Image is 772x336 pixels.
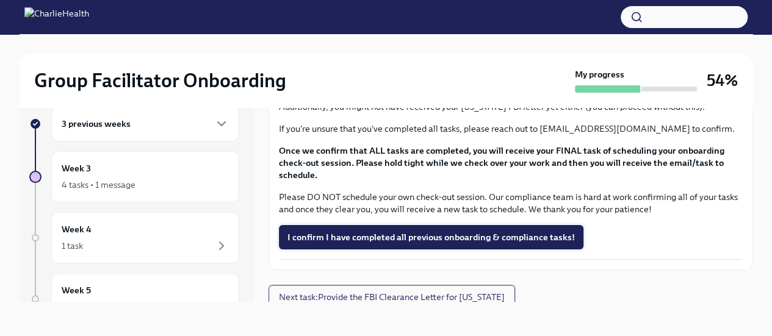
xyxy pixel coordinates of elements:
[62,223,92,236] h6: Week 4
[287,231,575,243] span: I confirm I have completed all previous onboarding & compliance tasks!
[62,284,91,297] h6: Week 5
[279,225,583,249] button: I confirm I have completed all previous onboarding & compliance tasks!
[62,117,131,130] h6: 3 previous weeks
[29,151,239,202] a: Week 34 tasks • 1 message
[51,106,239,141] div: 3 previous weeks
[269,285,515,309] button: Next task:Provide the FBI Clearance Letter for [US_STATE]
[62,179,135,191] div: 4 tasks • 1 message
[575,68,624,80] strong: My progress
[279,145,724,181] strong: Once we confirm that ALL tasks are completed, you will receive your FINAL task of scheduling your...
[279,291,505,303] span: Next task : Provide the FBI Clearance Letter for [US_STATE]
[34,68,286,93] h2: Group Facilitator Onboarding
[62,240,83,252] div: 1 task
[62,301,83,313] div: 1 task
[24,7,89,27] img: CharlieHealth
[29,273,239,324] a: Week 51 task
[279,123,742,135] p: If you're unsure that you've completed all tasks, please reach out to [EMAIL_ADDRESS][DOMAIN_NAME...
[62,162,91,175] h6: Week 3
[707,70,738,91] h3: 54%
[279,191,742,215] p: Please DO NOT schedule your own check-out session. Our compliance team is hard at work confirming...
[29,212,239,263] a: Week 41 task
